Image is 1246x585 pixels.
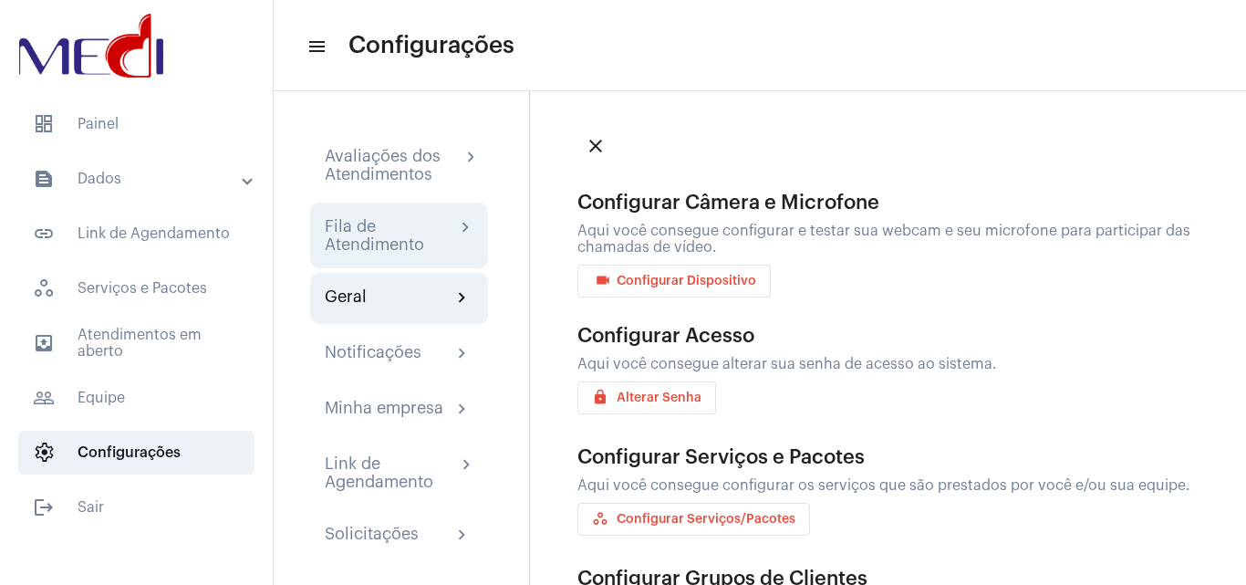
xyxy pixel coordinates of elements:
mat-expansion-panel-header: sidenav iconDados [11,157,273,201]
mat-icon: chevron_right [456,454,473,476]
span: Sair [18,486,254,529]
span: sidenav icon [33,277,55,299]
mat-icon: videocam [592,272,614,294]
mat-icon: chevron_right [452,525,473,547]
mat-icon: close [585,135,607,157]
span: Configurações [348,31,514,60]
div: Link de Agendamento [325,454,456,491]
div: Configurar Serviços e Pacotes [577,446,1210,468]
span: Configurações [18,431,254,475]
span: Configurar Serviços/Pacotes [592,513,795,526]
mat-icon: sidenav icon [33,496,55,518]
mat-icon: sidenav icon [306,36,325,57]
button: Configurar Dispositivo [577,265,771,298]
span: Atendimentos em aberto [18,321,254,365]
mat-icon: locker [592,389,614,411]
mat-icon: chevron_right [455,217,473,239]
mat-icon: chevron_right [452,287,473,309]
span: Equipe [18,376,254,420]
mat-icon: sidenav icon [33,168,55,190]
span: sidenav icon [33,442,55,464]
div: Solicitações [325,525,419,547]
mat-panel-title: Dados [33,168,244,190]
mat-icon: sidenav icon [33,387,55,409]
button: Configurar Serviços/Pacotes [577,503,810,536]
div: Minha empresa [325,399,443,421]
span: Configurar Dispositivo [592,275,756,287]
div: Avaliações dos Atendimentos [325,147,461,183]
div: Aqui você consegue alterar sua senha de acesso ao sistema. [577,356,1210,372]
mat-icon: sidenav icon [33,223,55,245]
div: Geral [325,287,367,309]
span: Link de Agendamento [18,212,254,256]
img: d3a1b5fa-500b-b90f-5a1c-719c20e9830b.png [15,9,168,82]
mat-icon: workspaces_outlined [592,510,614,532]
mat-icon: chevron_right [452,343,473,365]
span: Painel [18,102,254,146]
mat-icon: chevron_right [461,147,473,169]
div: Configurar Câmera e Microfone [577,192,1210,214]
div: Notificações [325,343,421,365]
span: sidenav icon [33,113,55,135]
span: Alterar Senha [592,392,701,404]
div: Aqui você consegue configurar os serviços que são prestados por você e/ou sua equipe. [577,477,1210,494]
div: Configurar Acesso [577,325,1210,347]
div: Aqui você consegue configurar e testar sua webcam e seu microfone para participar das chamadas de... [577,223,1210,256]
mat-icon: chevron_right [452,399,473,421]
div: Fila de Atendimento [325,217,455,254]
button: Alterar Senha [577,381,716,414]
span: Serviços e Pacotes [18,266,254,310]
mat-icon: sidenav icon [33,332,55,354]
